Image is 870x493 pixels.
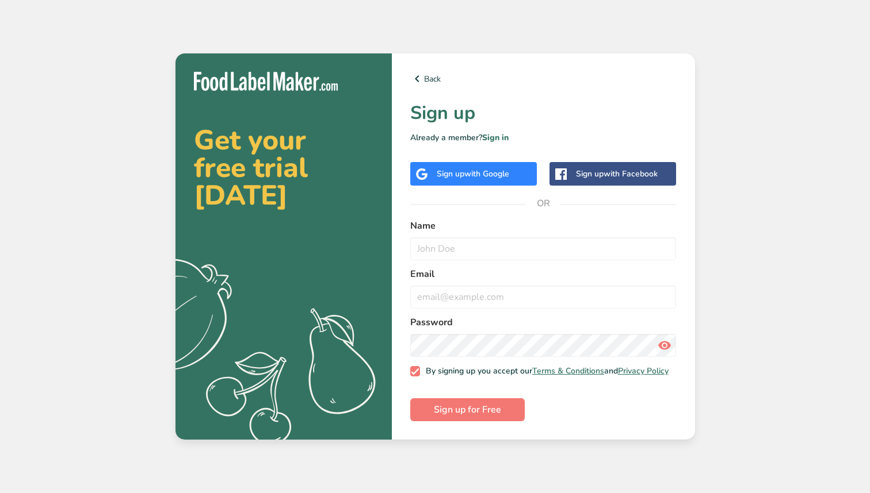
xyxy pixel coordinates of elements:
a: Back [410,72,677,86]
h1: Sign up [410,99,677,127]
img: Food Label Maker [194,72,338,91]
label: Password [410,315,677,329]
label: Name [410,219,677,233]
span: with Facebook [604,168,658,179]
span: OR [526,186,560,221]
div: Sign up [437,168,509,180]
div: Sign up [576,168,658,180]
a: Privacy Policy [618,365,669,376]
span: with Google [464,168,509,179]
h2: Get your free trial [DATE] [194,126,373,209]
input: email@example.com [410,286,677,309]
a: Sign in [482,132,509,143]
span: Sign up for Free [434,403,501,417]
button: Sign up for Free [410,398,525,421]
a: Terms & Conditions [532,365,604,376]
input: John Doe [410,237,677,260]
span: By signing up you accept our and [420,366,669,376]
p: Already a member? [410,132,677,144]
label: Email [410,267,677,281]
